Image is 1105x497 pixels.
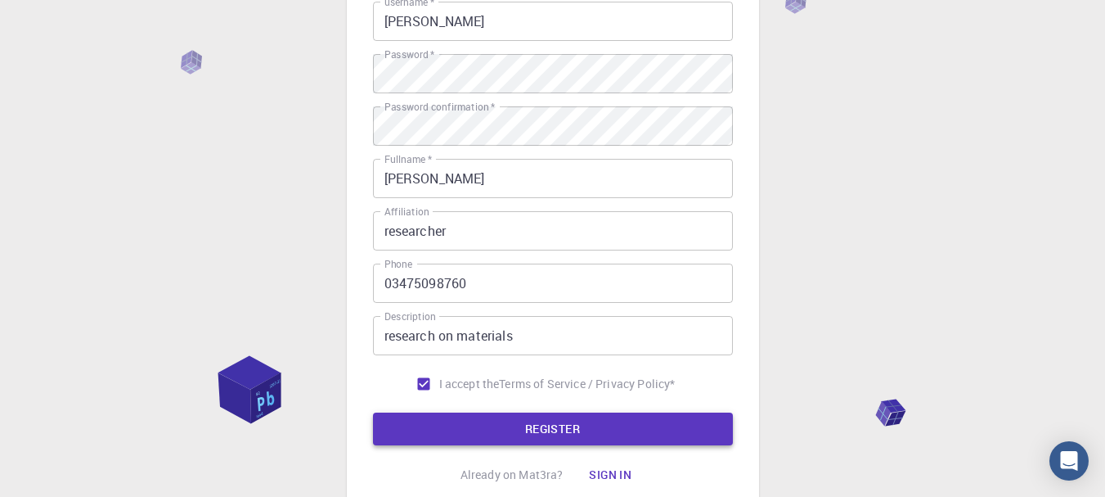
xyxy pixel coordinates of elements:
label: Password confirmation [384,100,495,114]
a: Terms of Service / Privacy Policy* [499,376,675,392]
label: Fullname [384,152,432,166]
button: Sign in [576,459,645,491]
p: Terms of Service / Privacy Policy * [499,376,675,392]
button: REGISTER [373,413,733,445]
span: I accept the [439,376,500,392]
label: Description [384,309,436,323]
label: Phone [384,257,412,271]
label: Affiliation [384,205,429,219]
label: Password [384,47,434,61]
div: Open Intercom Messenger [1049,441,1089,481]
p: Already on Mat3ra? [460,467,564,483]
